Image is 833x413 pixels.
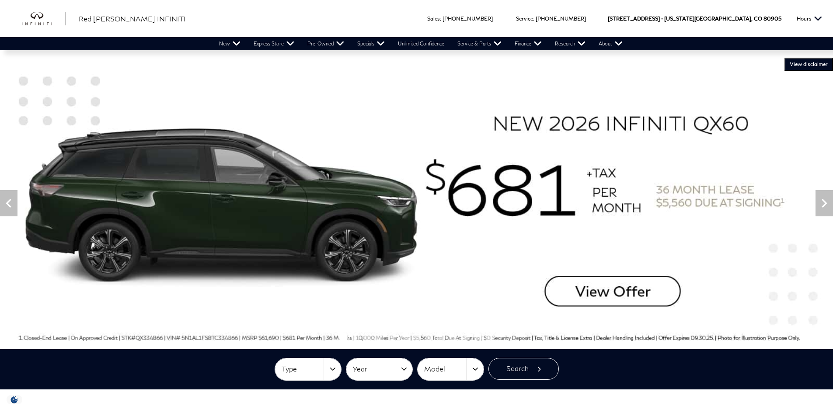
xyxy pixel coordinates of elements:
[388,333,397,342] span: Go to slide 5
[548,37,592,50] a: Research
[339,333,348,342] span: Go to slide 1
[425,333,433,342] span: Go to slide 8
[363,333,372,342] span: Go to slide 3
[424,362,466,376] span: Model
[461,333,470,342] span: Go to slide 11
[437,333,446,342] span: Go to slide 9
[816,190,833,216] div: Next
[440,15,441,22] span: :
[488,358,559,380] button: Search
[418,358,484,380] button: Model
[790,61,828,68] span: VIEW DISCLAIMER
[301,37,351,50] a: Pre-Owned
[4,395,24,404] section: Click to Open Cookie Consent Modal
[451,37,508,50] a: Service & Parts
[400,333,409,342] span: Go to slide 6
[536,15,586,22] a: [PHONE_NUMBER]
[427,15,440,22] span: Sales
[22,12,66,26] a: infiniti
[22,12,66,26] img: INFINITI
[213,37,247,50] a: New
[474,333,482,342] span: Go to slide 12
[443,15,493,22] a: [PHONE_NUMBER]
[213,37,629,50] nav: Main Navigation
[4,395,24,404] img: Opt-Out Icon
[486,333,495,342] span: Go to slide 13
[449,333,458,342] span: Go to slide 10
[412,333,421,342] span: Go to slide 7
[346,358,412,380] button: Year
[351,333,360,342] span: Go to slide 2
[592,37,629,50] a: About
[533,15,534,22] span: :
[608,15,781,22] a: [STREET_ADDRESS] • [US_STATE][GEOGRAPHIC_DATA], CO 80905
[282,362,324,376] span: Type
[79,14,186,23] span: Red [PERSON_NAME] INFINITI
[376,333,384,342] span: Go to slide 4
[79,14,186,24] a: Red [PERSON_NAME] INFINITI
[391,37,451,50] a: Unlimited Confidence
[353,362,395,376] span: Year
[275,358,341,380] button: Type
[784,58,833,71] button: VIEW DISCLAIMER
[247,37,301,50] a: Express Store
[351,37,391,50] a: Specials
[516,15,533,22] span: Service
[508,37,548,50] a: Finance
